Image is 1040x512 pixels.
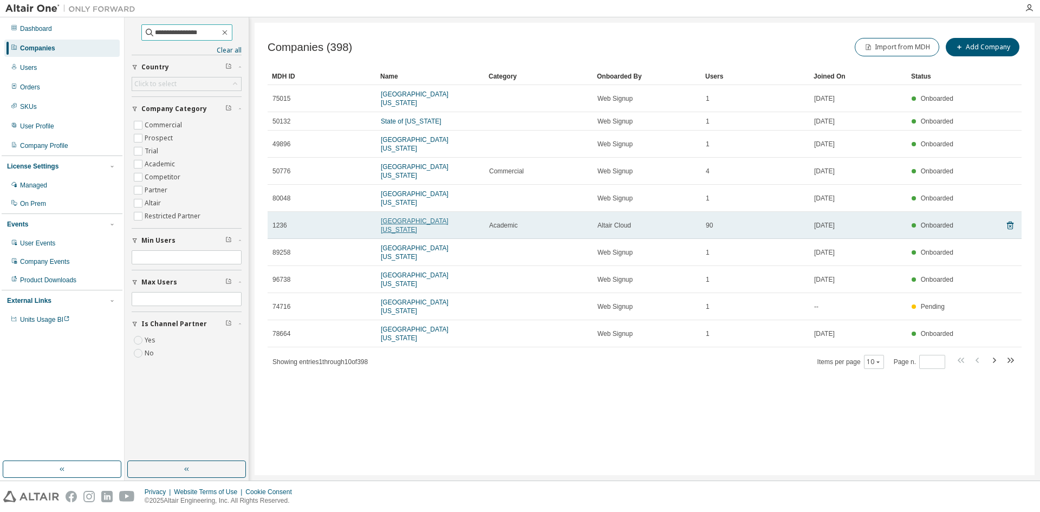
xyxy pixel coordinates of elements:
[272,248,290,257] span: 89258
[706,248,710,257] span: 1
[132,55,242,79] button: Country
[489,68,588,85] div: Category
[706,221,713,230] span: 90
[381,217,448,234] a: [GEOGRAPHIC_DATA][US_STATE]
[7,220,28,229] div: Events
[814,140,835,148] span: [DATE]
[225,278,232,287] span: Clear filter
[814,117,835,126] span: [DATE]
[597,275,633,284] span: Web Signup
[597,167,633,176] span: Web Signup
[145,197,163,210] label: Altair
[597,221,631,230] span: Altair Cloud
[706,302,710,311] span: 1
[132,312,242,336] button: Is Channel Partner
[814,302,818,311] span: --
[20,276,76,284] div: Product Downloads
[814,221,835,230] span: [DATE]
[272,302,290,311] span: 74716
[101,491,113,502] img: linkedin.svg
[706,117,710,126] span: 1
[921,95,953,102] span: Onboarded
[145,119,184,132] label: Commercial
[814,248,835,257] span: [DATE]
[66,491,77,502] img: facebook.svg
[145,496,298,505] p: © 2025 Altair Engineering, Inc. All Rights Reserved.
[134,80,177,88] div: Click to select
[174,488,245,496] div: Website Terms of Use
[145,132,175,145] label: Prospect
[814,275,835,284] span: [DATE]
[20,257,69,266] div: Company Events
[381,136,448,152] a: [GEOGRAPHIC_DATA][US_STATE]
[272,94,290,103] span: 75015
[145,210,203,223] label: Restricted Partner
[132,270,242,294] button: Max Users
[706,140,710,148] span: 1
[381,244,448,261] a: [GEOGRAPHIC_DATA][US_STATE]
[141,236,175,245] span: Min Users
[141,278,177,287] span: Max Users
[132,46,242,55] a: Clear all
[83,491,95,502] img: instagram.svg
[706,194,710,203] span: 1
[946,38,1019,56] button: Add Company
[706,167,710,176] span: 4
[855,38,939,56] button: Import from MDH
[145,184,170,197] label: Partner
[225,236,232,245] span: Clear filter
[245,488,298,496] div: Cookie Consent
[145,171,183,184] label: Competitor
[381,163,448,179] a: [GEOGRAPHIC_DATA][US_STATE]
[597,94,633,103] span: Web Signup
[132,77,241,90] div: Click to select
[7,162,58,171] div: License Settings
[706,275,710,284] span: 1
[921,330,953,338] span: Onboarded
[381,271,448,288] a: [GEOGRAPHIC_DATA][US_STATE]
[381,299,448,315] a: [GEOGRAPHIC_DATA][US_STATE]
[145,347,156,360] label: No
[489,221,518,230] span: Academic
[381,190,448,206] a: [GEOGRAPHIC_DATA][US_STATE]
[814,167,835,176] span: [DATE]
[20,83,40,92] div: Orders
[817,355,884,369] span: Items per page
[921,118,953,125] span: Onboarded
[20,199,46,208] div: On Prem
[141,105,207,113] span: Company Category
[381,118,441,125] a: State of [US_STATE]
[225,320,232,328] span: Clear filter
[814,68,902,85] div: Joined On
[814,194,835,203] span: [DATE]
[225,63,232,72] span: Clear filter
[272,329,290,338] span: 78664
[268,41,352,54] span: Companies (398)
[381,326,448,342] a: [GEOGRAPHIC_DATA][US_STATE]
[381,90,448,107] a: [GEOGRAPHIC_DATA][US_STATE]
[921,303,945,310] span: Pending
[489,167,524,176] span: Commercial
[597,117,633,126] span: Web Signup
[814,94,835,103] span: [DATE]
[141,63,169,72] span: Country
[921,140,953,148] span: Onboarded
[7,296,51,305] div: External Links
[272,194,290,203] span: 80048
[597,302,633,311] span: Web Signup
[20,239,55,248] div: User Events
[145,488,174,496] div: Privacy
[132,97,242,121] button: Company Category
[705,68,805,85] div: Users
[272,68,372,85] div: MDH ID
[145,145,160,158] label: Trial
[3,491,59,502] img: altair_logo.svg
[272,358,368,366] span: Showing entries 1 through 10 of 398
[20,102,37,111] div: SKUs
[145,334,158,347] label: Yes
[20,24,52,33] div: Dashboard
[597,194,633,203] span: Web Signup
[225,105,232,113] span: Clear filter
[921,195,953,202] span: Onboarded
[380,68,480,85] div: Name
